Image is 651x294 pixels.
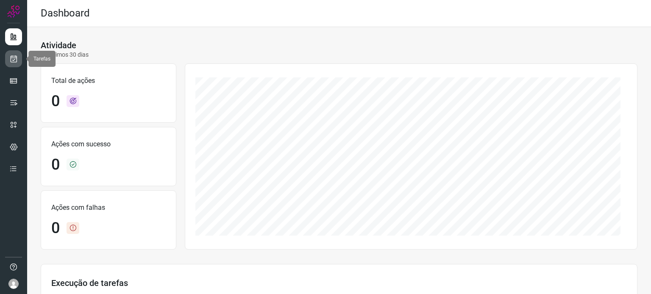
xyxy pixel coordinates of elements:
img: Logo [7,5,20,18]
img: avatar-user-boy.jpg [8,279,19,289]
h2: Dashboard [41,7,90,19]
p: Ações com falhas [51,203,166,213]
p: Ações com sucesso [51,139,166,149]
h3: Atividade [41,40,76,50]
span: Tarefas [33,56,50,62]
p: Total de ações [51,76,166,86]
h1: 0 [51,92,60,110]
h1: 0 [51,219,60,237]
h3: Execução de tarefas [51,278,627,288]
p: Últimos 30 dias [41,50,89,59]
h1: 0 [51,156,60,174]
